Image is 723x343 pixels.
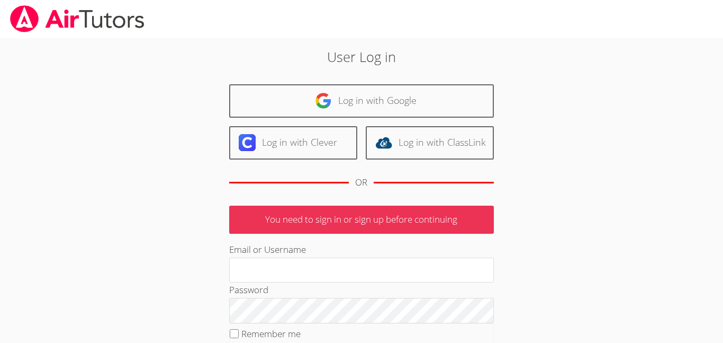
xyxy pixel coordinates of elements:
img: google-logo-50288ca7cdecda66e5e0955fdab243c47b7ad437acaf1139b6f446037453330a.svg [315,92,332,109]
label: Remember me [241,328,301,340]
img: classlink-logo-d6bb404cc1216ec64c9a2012d9dc4662098be43eaf13dc465df04b49fa7ab582.svg [375,134,392,151]
a: Log in with Google [229,84,494,118]
label: Email or Username [229,243,306,256]
img: clever-logo-6eab21bc6e7a338710f1a6ff85c0baf02591cd810cc4098c63d3a4b26e2feb20.svg [239,134,256,151]
a: Log in with Clever [229,126,357,160]
div: OR [355,175,367,190]
img: airtutors_banner-c4298cdbf04f3fff15de1276eac7730deb9818008684d7c2e4769d2f7ddbe033.png [9,5,146,32]
p: You need to sign in or sign up before continuing [229,206,494,234]
label: Password [229,284,268,296]
h2: User Log in [166,47,557,67]
a: Log in with ClassLink [366,126,494,160]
